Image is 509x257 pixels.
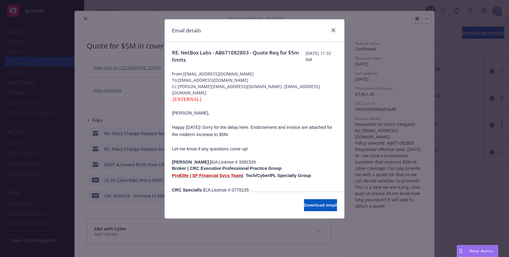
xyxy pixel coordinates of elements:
span: GA License # 3392326 [211,160,256,164]
button: Nova Assist [457,245,498,257]
span: Nova Assist [469,248,493,253]
span: [PERSON_NAME] | [172,160,211,164]
span: CRC Specialty | [172,188,204,192]
span: Broker | CRC Executive Professional Practice Group | Tech/Cyber/PL Specialty Group [172,166,311,178]
button: Download email [304,199,337,211]
span: Let me know if any questions come up! [172,146,248,151]
span: Happy [DATE]! Sorry for the delay here. Endorsement and invoice are attached for the midterm incr... [172,125,332,137]
span: Download email [304,202,337,208]
div: Drag to move [457,245,465,257]
span: CA License # 0778135 [204,188,249,192]
a: ProElite | SF Financial Svcs Team [172,173,242,178]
